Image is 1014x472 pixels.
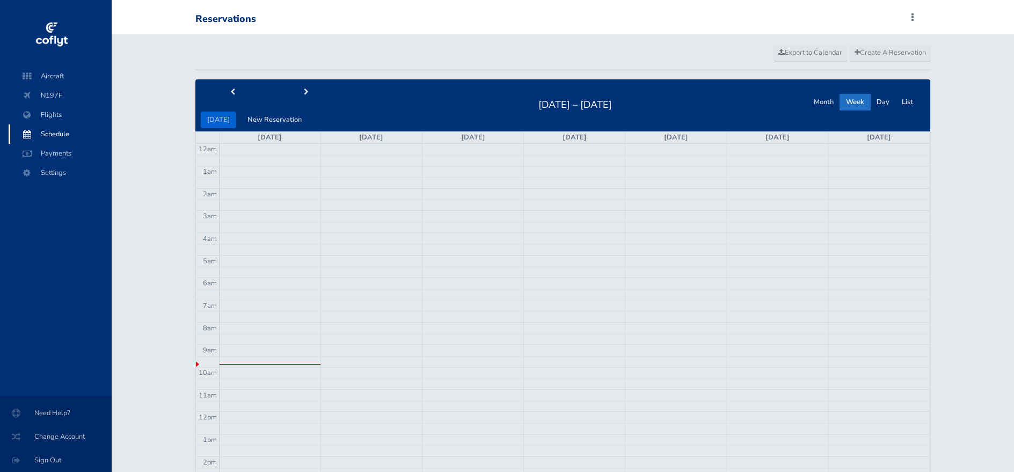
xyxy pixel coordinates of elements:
[199,368,217,378] span: 10am
[19,144,101,163] span: Payments
[664,132,688,142] a: [DATE]
[195,84,269,101] button: prev
[840,94,871,110] button: Week
[203,458,217,467] span: 2pm
[203,167,217,176] span: 1am
[13,451,99,470] span: Sign Out
[13,427,99,446] span: Change Account
[203,278,217,288] span: 6am
[19,163,101,182] span: Settings
[203,189,217,199] span: 2am
[258,132,282,142] a: [DATE]
[241,112,308,128] button: New Reservation
[203,435,217,445] span: 1pm
[203,345,217,355] span: 9am
[19,86,101,105] span: N197F
[778,48,842,57] span: Export to Calendar
[19,124,101,144] span: Schedule
[532,96,618,111] h2: [DATE] – [DATE]
[203,211,217,221] span: 3am
[19,105,101,124] span: Flights
[203,234,217,244] span: 4am
[34,19,69,51] img: coflyt logo
[765,132,790,142] a: [DATE]
[895,94,920,110] button: List
[563,132,587,142] a: [DATE]
[203,323,217,333] span: 8am
[199,412,217,422] span: 12pm
[19,67,101,86] span: Aircraft
[199,390,217,400] span: 11am
[850,45,931,61] a: Create A Reservation
[774,45,847,61] a: Export to Calendar
[461,132,485,142] a: [DATE]
[269,84,343,101] button: next
[870,94,896,110] button: Day
[195,13,256,25] div: Reservations
[203,256,217,266] span: 5am
[13,403,99,423] span: Need Help?
[855,48,926,57] span: Create A Reservation
[867,132,891,142] a: [DATE]
[203,301,217,311] span: 7am
[807,94,840,110] button: Month
[201,112,236,128] button: [DATE]
[199,144,217,154] span: 12am
[359,132,383,142] a: [DATE]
